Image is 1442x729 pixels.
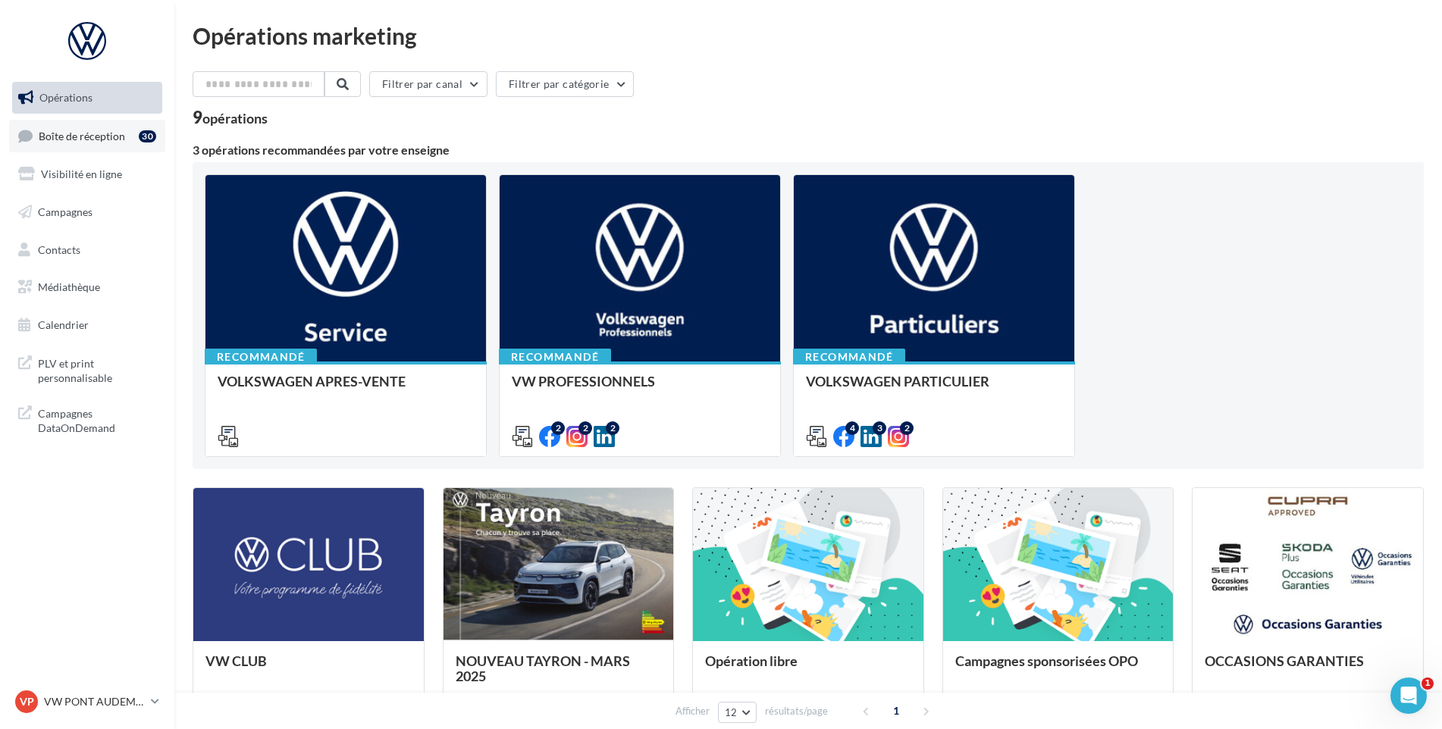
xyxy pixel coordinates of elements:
a: VP VW PONT AUDEMER [12,687,162,716]
span: OCCASIONS GARANTIES [1205,652,1364,669]
iframe: Intercom live chat [1390,677,1427,714]
p: VW PONT AUDEMER [44,694,145,709]
span: Campagnes DataOnDemand [38,403,156,436]
span: Afficher [676,704,710,718]
a: Visibilité en ligne [9,158,165,190]
div: Recommandé [499,349,611,365]
span: 1 [884,699,908,723]
span: Boîte de réception [39,129,125,142]
a: Opérations [9,82,165,114]
a: Campagnes [9,196,165,228]
div: 2 [900,421,914,435]
div: Recommandé [205,349,317,365]
button: Filtrer par catégorie [496,71,634,97]
span: Opérations [39,91,92,104]
a: Boîte de réception30 [9,120,165,152]
div: 2 [551,421,565,435]
span: Contacts [38,242,80,255]
span: PLV et print personnalisable [38,353,156,386]
div: opérations [202,111,268,125]
div: 2 [578,421,592,435]
span: VW CLUB [205,652,267,669]
a: Contacts [9,234,165,266]
div: 3 opérations recommandées par votre enseigne [193,144,1424,156]
div: 2 [606,421,619,435]
div: 9 [193,109,268,126]
button: 12 [718,702,757,723]
a: Médiathèque [9,271,165,303]
span: Médiathèque [38,280,100,293]
a: Calendrier [9,309,165,341]
span: Visibilité en ligne [41,167,122,180]
span: Campagnes sponsorisées OPO [955,652,1138,669]
span: 12 [725,706,738,718]
span: Campagnes [38,205,92,218]
span: résultats/page [765,704,828,718]
a: Campagnes DataOnDemand [9,397,165,442]
span: VP [20,694,34,709]
div: 4 [845,421,859,435]
a: PLV et print personnalisable [9,347,165,392]
span: Calendrier [38,318,89,331]
button: Filtrer par canal [369,71,487,97]
span: VOLKSWAGEN APRES-VENTE [218,373,406,390]
div: 3 [873,421,886,435]
div: Recommandé [793,349,905,365]
span: NOUVEAU TAYRON - MARS 2025 [456,652,630,684]
span: Opération libre [705,652,798,669]
span: 1 [1422,677,1434,690]
span: VOLKSWAGEN PARTICULIER [806,373,989,390]
div: Opérations marketing [193,24,1424,47]
div: 30 [139,130,156,142]
span: VW PROFESSIONNELS [512,373,655,390]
